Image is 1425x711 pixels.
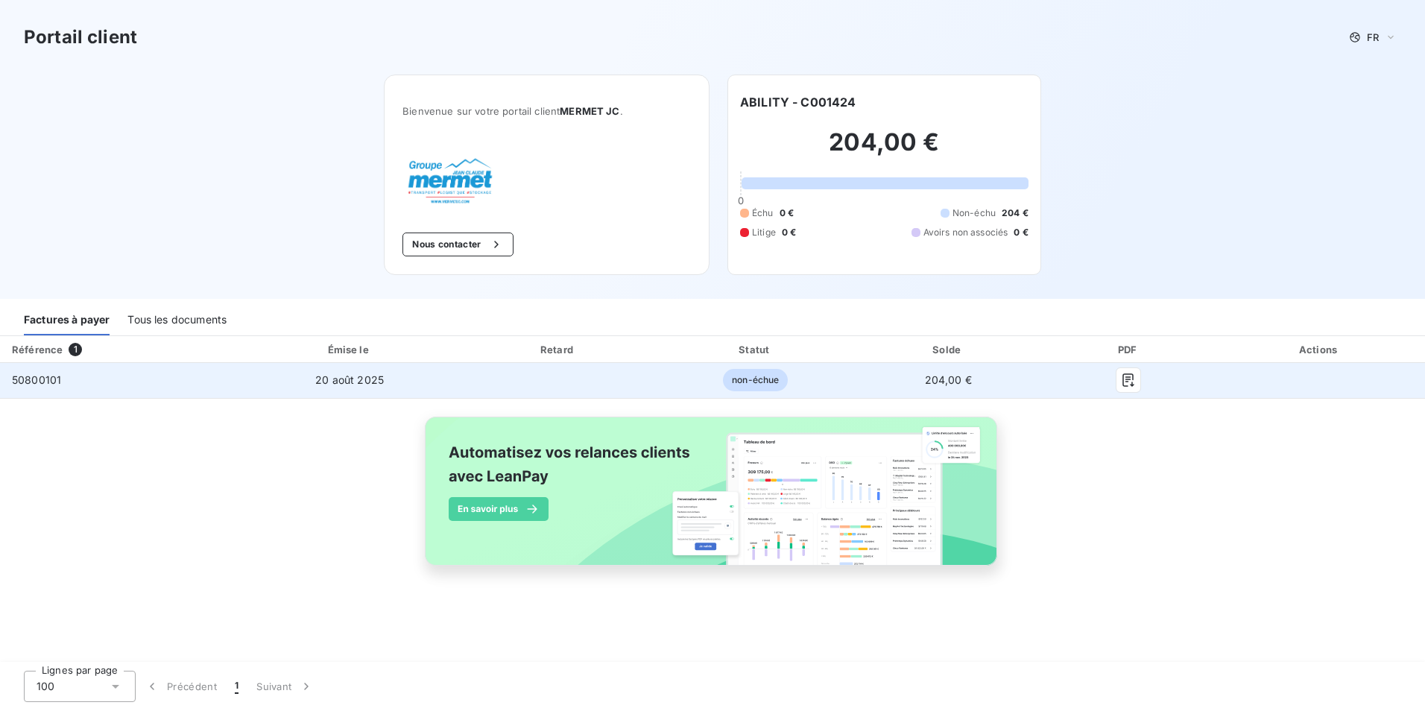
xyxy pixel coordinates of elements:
[235,679,238,694] span: 1
[738,195,744,206] span: 0
[1367,31,1379,43] span: FR
[856,342,1040,357] div: Solde
[752,226,776,239] span: Litige
[402,153,498,209] img: Company logo
[1002,206,1029,220] span: 204 €
[12,344,63,355] div: Référence
[925,373,972,386] span: 204,00 €
[923,226,1008,239] span: Avoirs non associés
[24,304,110,335] div: Factures à payer
[782,226,796,239] span: 0 €
[740,127,1029,172] h2: 204,00 €
[136,671,226,702] button: Précédent
[244,342,455,357] div: Émise le
[1014,226,1028,239] span: 0 €
[740,93,856,111] h6: ABILITY - C001424
[315,373,384,386] span: 20 août 2025
[402,233,513,256] button: Nous contacter
[560,105,619,117] span: MERMET JC
[69,343,82,356] span: 1
[127,304,227,335] div: Tous les documents
[24,24,137,51] h3: Portail client
[402,105,691,117] span: Bienvenue sur votre portail client .
[12,373,61,386] span: 50800101
[226,671,247,702] button: 1
[752,206,774,220] span: Échu
[37,679,54,694] span: 100
[952,206,996,220] span: Non-échu
[1217,342,1422,357] div: Actions
[780,206,794,220] span: 0 €
[723,369,788,391] span: non-échue
[661,342,850,357] div: Statut
[411,408,1014,591] img: banner
[461,342,655,357] div: Retard
[1046,342,1211,357] div: PDF
[247,671,323,702] button: Suivant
